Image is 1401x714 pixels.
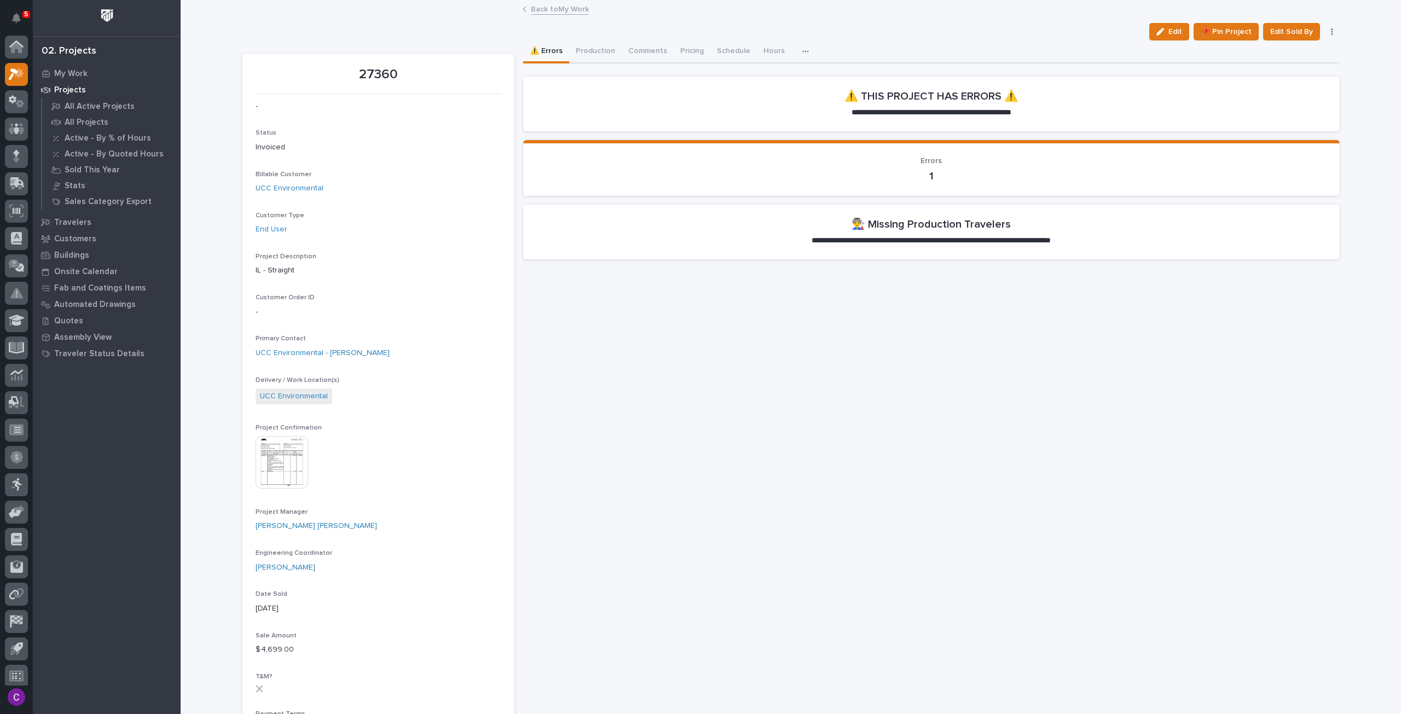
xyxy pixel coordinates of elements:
span: Project Manager [256,509,308,515]
p: Stats [65,181,85,191]
a: Assembly View [33,329,181,345]
p: Automated Drawings [54,300,136,310]
p: Active - By Quoted Hours [65,149,164,159]
p: Fab and Coatings Items [54,283,146,293]
a: [PERSON_NAME] [PERSON_NAME] [256,520,377,532]
p: Customers [54,234,96,244]
button: Hours [757,40,791,63]
a: Sold This Year [42,162,181,177]
h2: 👨‍🏭 Missing Production Travelers [852,218,1011,231]
a: All Active Projects [42,98,181,114]
button: Pricing [674,40,710,63]
a: Quotes [33,312,181,329]
p: 5 [24,10,28,18]
p: Assembly View [54,333,112,343]
a: UCC Environmental [260,391,328,402]
span: T&M? [256,674,273,680]
span: Billable Customer [256,171,311,178]
p: Sold This Year [65,165,120,175]
p: Quotes [54,316,83,326]
a: Buildings [33,247,181,263]
p: Onsite Calendar [54,267,118,277]
a: Automated Drawings [33,296,181,312]
a: Fab and Coatings Items [33,280,181,296]
p: My Work [54,69,88,79]
a: Sales Category Export [42,194,181,209]
button: Schedule [710,40,757,63]
a: Back toMy Work [531,2,589,15]
span: Edit Sold By [1270,25,1313,38]
p: [DATE] [256,603,501,614]
span: Status [256,130,276,136]
a: My Work [33,65,181,82]
p: Projects [54,85,86,95]
div: Notifications5 [14,13,28,31]
a: Travelers [33,214,181,230]
span: Errors [921,157,942,165]
span: Delivery / Work Location(s) [256,377,339,384]
button: Notifications [5,7,28,30]
p: All Active Projects [65,102,135,112]
p: 27360 [256,67,501,83]
span: Project Confirmation [256,425,322,431]
span: Edit [1168,27,1182,37]
span: Engineering Coordinator [256,550,332,556]
h2: ⚠️ THIS PROJECT HAS ERRORS ⚠️ [844,90,1018,103]
button: ⚠️ Errors [523,40,569,63]
p: All Projects [65,118,108,127]
a: All Projects [42,114,181,130]
span: Date Sold [256,591,287,597]
p: Sales Category Export [65,197,152,207]
button: 📌 Pin Project [1194,23,1259,40]
a: End User [256,224,287,235]
a: UCC Environmental - [PERSON_NAME] [256,347,390,359]
a: UCC Environmental [256,183,323,194]
button: Comments [622,40,674,63]
a: Stats [42,178,181,193]
p: 1 [536,170,1327,183]
p: Buildings [54,251,89,260]
a: Projects [33,82,181,98]
span: Project Description [256,253,316,260]
a: Traveler Status Details [33,345,181,362]
p: - [256,101,501,112]
p: Traveler Status Details [54,349,144,359]
button: users-avatar [5,686,28,709]
span: Customer Type [256,212,304,219]
span: Customer Order ID [256,294,315,301]
div: 02. Projects [42,45,96,57]
img: Workspace Logo [97,5,117,26]
p: Active - By % of Hours [65,133,151,143]
a: Onsite Calendar [33,263,181,280]
a: Active - By % of Hours [42,130,181,146]
span: 📌 Pin Project [1201,25,1252,38]
a: [PERSON_NAME] [256,562,315,573]
span: Sale Amount [256,632,297,639]
p: $ 4,699.00 [256,644,501,655]
p: - [256,306,501,318]
button: Edit [1149,23,1189,40]
button: Edit Sold By [1263,23,1320,40]
a: Active - By Quoted Hours [42,146,181,161]
span: Primary Contact [256,335,306,342]
button: Production [569,40,622,63]
p: Travelers [54,218,91,228]
p: Invoiced [256,142,501,153]
a: Customers [33,230,181,247]
p: IL - Straight [256,265,501,276]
